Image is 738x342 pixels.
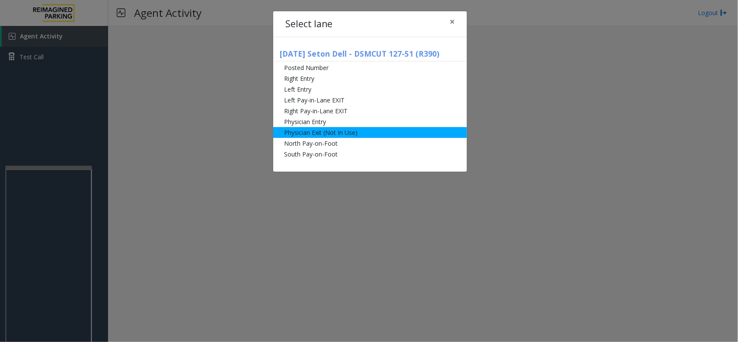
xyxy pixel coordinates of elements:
[273,105,467,116] li: Right Pay-in-Lane EXIT
[273,138,467,149] li: North Pay-on-Foot
[450,16,455,28] span: ×
[273,127,467,138] li: Physician Exit (Not In Use)
[285,17,332,31] h4: Select lane
[273,95,467,105] li: Left Pay-in-Lane EXIT
[273,149,467,160] li: South Pay-on-Foot
[273,49,467,61] h5: [DATE] Seton Dell - DSMCUT 127-51 (R390)
[273,62,467,73] li: Posted Number
[273,73,467,84] li: Right Entry
[273,84,467,95] li: Left Entry
[444,11,461,32] button: Close
[273,116,467,127] li: Physician Entry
